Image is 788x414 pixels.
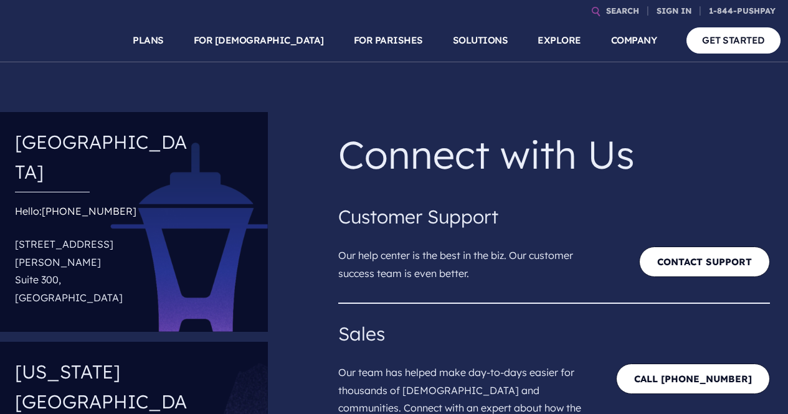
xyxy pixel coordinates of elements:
a: EXPLORE [538,19,581,62]
h4: [GEOGRAPHIC_DATA] [15,122,193,192]
h4: Sales [338,319,770,349]
a: PLANS [133,19,164,62]
p: [STREET_ADDRESS][PERSON_NAME] Suite 300, [GEOGRAPHIC_DATA] [15,230,193,312]
a: Contact Support [639,247,770,277]
a: SOLUTIONS [453,19,508,62]
p: Our help center is the best in the biz. Our customer success team is even better. [338,232,597,288]
a: FOR PARISHES [354,19,423,62]
div: Hello: [15,202,193,312]
a: CALL [PHONE_NUMBER] [616,364,770,394]
p: Connect with Us [338,122,770,187]
a: GET STARTED [686,27,781,53]
a: FOR [DEMOGRAPHIC_DATA] [194,19,324,62]
a: COMPANY [611,19,657,62]
h4: Customer Support [338,202,770,232]
a: [PHONE_NUMBER] [42,205,136,217]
